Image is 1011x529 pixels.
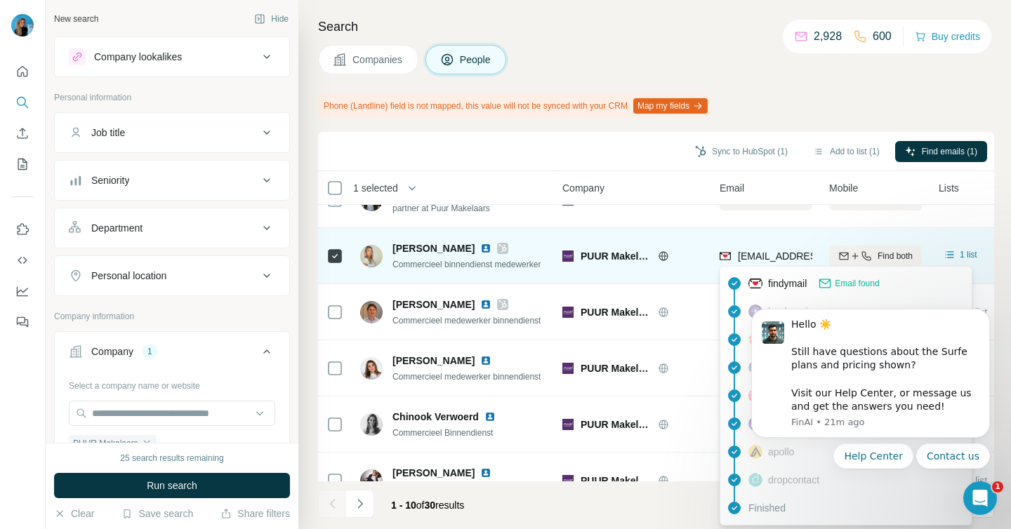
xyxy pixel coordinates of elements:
iframe: Intercom notifications message [730,262,1011,491]
img: Logo of PUUR Makelaars [562,475,574,486]
span: Commercieel Binnendienst [392,428,493,438]
span: [PERSON_NAME] [392,297,475,312]
button: Seniority [55,163,289,197]
button: Navigate to next page [346,490,374,518]
p: Company information [54,310,290,323]
span: 30 [425,500,436,511]
span: Find emails (1) [922,145,977,158]
span: Company [562,181,604,195]
button: Save search [121,507,193,521]
span: partner at Puur Makelaars [392,203,490,213]
img: Logo of PUUR Makelaars [562,363,574,374]
img: Avatar [360,357,383,380]
button: Sync to HubSpot (1) [685,141,798,162]
p: 600 [873,28,892,45]
img: Avatar [360,413,383,436]
span: PUUR Makelaars [581,361,651,375]
span: PUUR Makelaars [581,474,651,488]
div: 1 [142,345,158,358]
span: [PERSON_NAME] [392,354,475,368]
div: Phone (Landline) field is not mapped, this value will not be synced with your CRM [318,94,711,118]
span: [PERSON_NAME] [392,241,475,255]
img: Logo of PUUR Makelaars [562,307,574,318]
img: LinkedIn logo [480,355,491,366]
img: Avatar [360,301,383,323]
span: PUUR Makelaars [581,417,651,431]
button: Find both [829,246,922,267]
button: Map my fields [633,98,708,114]
button: Run search [54,473,290,498]
div: Personal location [91,269,166,283]
span: [EMAIL_ADDRESS][DOMAIN_NAME] [738,250,904,262]
span: Find both [878,250,913,262]
button: Feedback [11,309,34,335]
span: PUUR Makelaars [73,437,138,450]
img: Avatar [11,14,34,36]
span: 1 list [960,248,977,261]
div: Company lookalikes [94,50,182,64]
button: Buy credits [915,27,980,46]
span: Chinook Verwoerd [392,410,479,424]
h4: Search [318,17,994,36]
button: Company1 [55,335,289,374]
div: 25 search results remaining [120,452,223,464]
img: Logo of PUUR Makelaars [562,419,574,430]
button: Department [55,211,289,245]
img: LinkedIn logo [480,299,491,310]
div: Seniority [91,173,129,187]
span: Companies [352,53,404,67]
span: Commercieel medewerker binnendienst [392,316,541,326]
span: Lists [939,181,959,195]
span: People [460,53,492,67]
span: Commercieel medewerker binnendienst [392,372,541,382]
div: Company [91,344,133,359]
p: 2,928 [814,28,842,45]
img: Avatar [360,469,383,492]
button: Company lookalikes [55,40,289,74]
img: provider findymail logo [720,249,731,263]
button: Share filters [220,507,290,521]
span: 1 [992,481,1003,493]
img: Logo of PUUR Makelaars [562,250,574,262]
button: Personal location [55,259,289,293]
button: Clear [54,507,94,521]
button: Use Surfe on LinkedIn [11,217,34,242]
span: PUUR Makelaars [581,305,651,319]
button: Enrich CSV [11,121,34,146]
button: Hide [244,8,298,29]
span: Mobile [829,181,858,195]
div: Job title [91,126,125,140]
button: Add to list (1) [803,141,890,162]
img: LinkedIn logo [480,243,491,254]
button: Find emails (1) [895,141,987,162]
button: Job title [55,116,289,149]
img: LinkedIn logo [484,411,496,422]
span: 1 - 10 [391,500,416,511]
span: Commercieel binnendienst medewerker [392,260,541,269]
div: New search [54,13,98,25]
span: Run search [147,478,197,493]
img: Avatar [360,245,383,267]
span: PUUR Makelaars [581,249,651,263]
span: of [416,500,425,511]
div: Department [91,221,143,235]
span: Not in a list [939,194,987,206]
button: Quick start [11,59,34,84]
button: My lists [11,152,34,177]
span: 1 selected [353,181,398,195]
span: results [391,500,464,511]
button: Dashboard [11,279,34,304]
div: Select a company name or website [69,374,275,392]
span: [PERSON_NAME] [392,466,475,480]
button: Search [11,90,34,115]
span: Email [720,181,744,195]
button: Use Surfe API [11,248,34,273]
